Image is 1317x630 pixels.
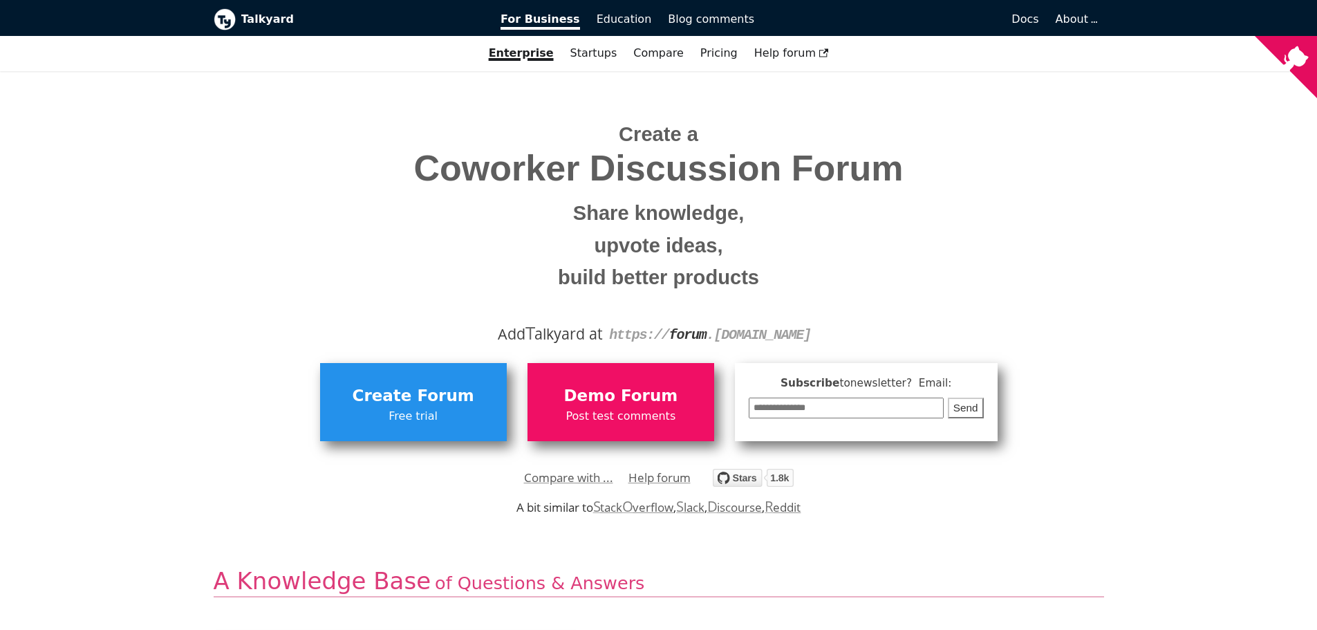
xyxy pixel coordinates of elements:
[320,363,507,441] a: Create ForumFree trial
[628,467,691,488] a: Help forum
[676,499,704,515] a: Slack
[660,8,763,31] a: Blog comments
[527,363,714,441] a: Demo ForumPost test comments
[327,383,500,409] span: Create Forum
[692,41,746,65] a: Pricing
[480,41,562,65] a: Enterprise
[224,322,1094,346] div: Add alkyard at
[669,327,707,343] strong: forum
[593,497,601,516] span: S
[597,12,652,26] span: Education
[619,123,698,145] span: Create a
[754,46,829,59] span: Help forum
[588,8,660,31] a: Education
[713,469,794,487] img: talkyard.svg
[707,497,718,516] span: D
[492,8,588,31] a: For Business
[763,8,1047,31] a: Docs
[676,497,684,516] span: S
[633,46,684,59] a: Compare
[224,230,1094,262] small: upvote ideas,
[713,471,794,491] a: Star debiki/talkyard on GitHub
[839,377,951,389] span: to newsletter ? Email:
[707,499,762,515] a: Discourse
[214,566,1104,597] h2: A Knowledge Base
[746,41,837,65] a: Help forum
[609,327,811,343] code: https:// . [DOMAIN_NAME]
[241,10,482,28] b: Talkyard
[525,320,535,345] span: T
[765,499,801,515] a: Reddit
[593,499,674,515] a: StackOverflow
[435,573,644,593] span: of Questions & Answers
[668,12,754,26] span: Blog comments
[948,398,984,419] button: Send
[749,375,984,392] span: Subscribe
[765,497,774,516] span: R
[224,261,1094,294] small: build better products
[1011,12,1038,26] span: Docs
[224,149,1094,188] span: Coworker Discussion Forum
[622,497,633,516] span: O
[224,197,1094,230] small: Share knowledge,
[1056,12,1096,26] a: About
[524,467,613,488] a: Compare with ...
[214,8,482,30] a: Talkyard logoTalkyard
[501,12,580,30] span: For Business
[214,8,236,30] img: Talkyard logo
[534,383,707,409] span: Demo Forum
[562,41,626,65] a: Startups
[534,407,707,425] span: Post test comments
[327,407,500,425] span: Free trial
